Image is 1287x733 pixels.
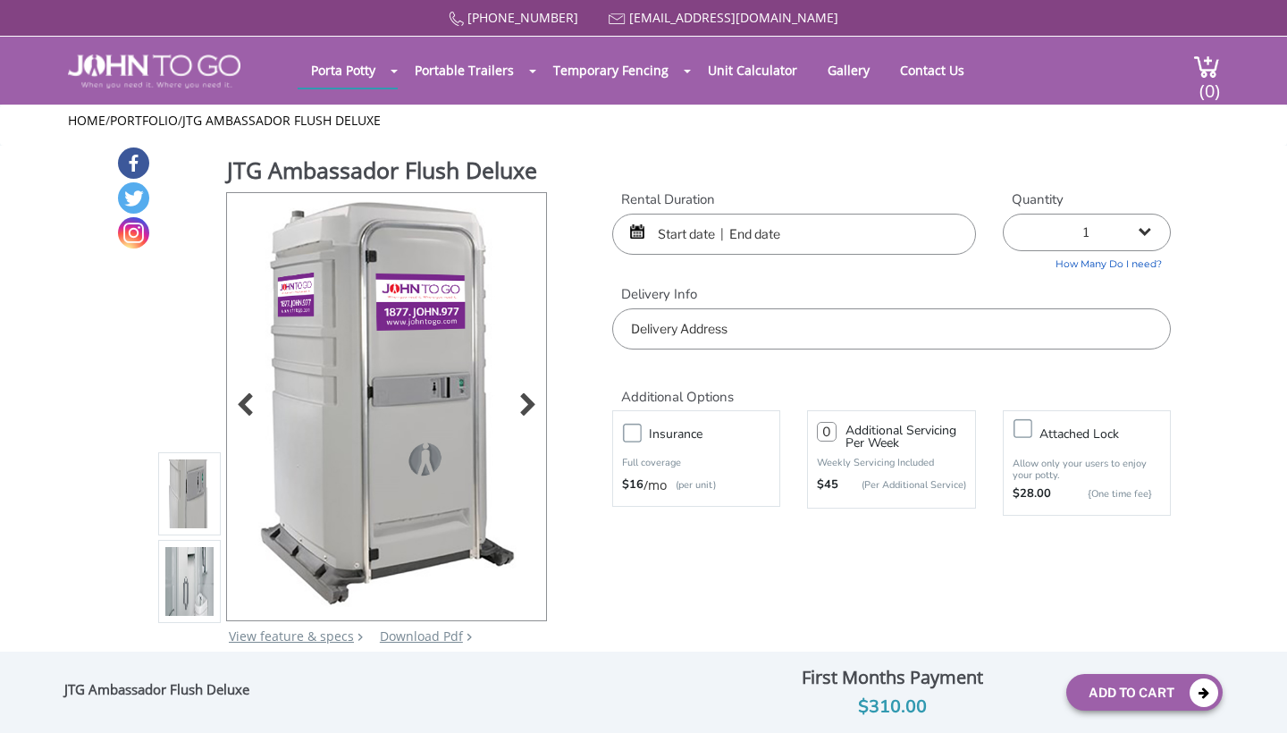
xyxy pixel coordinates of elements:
div: /mo [622,476,770,494]
button: Add To Cart [1066,674,1223,711]
div: $310.00 [732,693,1053,721]
p: Allow only your users to enjoy your potty. [1013,458,1161,481]
div: First Months Payment [732,662,1053,693]
label: Delivery Info [612,285,1171,304]
a: Contact Us [887,53,978,88]
a: View feature & specs [229,628,354,645]
input: Delivery Address [612,308,1171,350]
img: Mail [609,13,626,25]
strong: $16 [622,476,643,494]
a: Twitter [118,182,149,214]
input: 0 [817,422,837,442]
p: (per unit) [667,476,716,494]
h3: Attached lock [1039,423,1179,445]
p: {One time fee} [1060,485,1152,503]
span: (0) [1199,64,1220,103]
input: Start date | End date [612,214,976,255]
a: Download Pdf [380,628,463,645]
a: JTG Ambassador Flush Deluxe [182,112,381,129]
label: Rental Duration [612,190,976,209]
ul: / / [68,112,1220,130]
a: Temporary Fencing [540,53,682,88]
h2: Additional Options [612,367,1171,406]
strong: $45 [817,476,838,494]
p: (Per Additional Service) [838,478,965,492]
h1: JTG Ambassador Flush Deluxe [227,155,549,190]
a: Facebook [118,147,149,179]
img: Product [165,287,214,708]
a: Portfolio [110,112,178,129]
img: cart a [1193,55,1220,79]
a: Porta Potty [298,53,389,88]
div: Colors may vary [158,650,549,668]
a: Gallery [814,53,883,88]
h3: Insurance [649,423,788,445]
a: Portable Trailers [401,53,527,88]
label: Quantity [1003,190,1171,209]
img: Call [449,12,464,27]
a: Unit Calculator [694,53,811,88]
a: [EMAIL_ADDRESS][DOMAIN_NAME] [629,9,838,26]
h3: Additional Servicing Per Week [845,425,965,450]
img: chevron.png [467,633,472,641]
img: right arrow icon [357,633,363,641]
a: [PHONE_NUMBER] [467,9,578,26]
strong: $28.00 [1013,485,1051,503]
button: Live Chat [1215,661,1287,733]
a: How Many Do I need? [1003,251,1171,272]
a: Instagram [118,217,149,249]
img: Product [250,193,524,614]
p: Weekly Servicing Included [817,456,965,469]
a: Home [68,112,105,129]
img: JOHN to go [68,55,240,88]
p: Full coverage [622,454,770,472]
